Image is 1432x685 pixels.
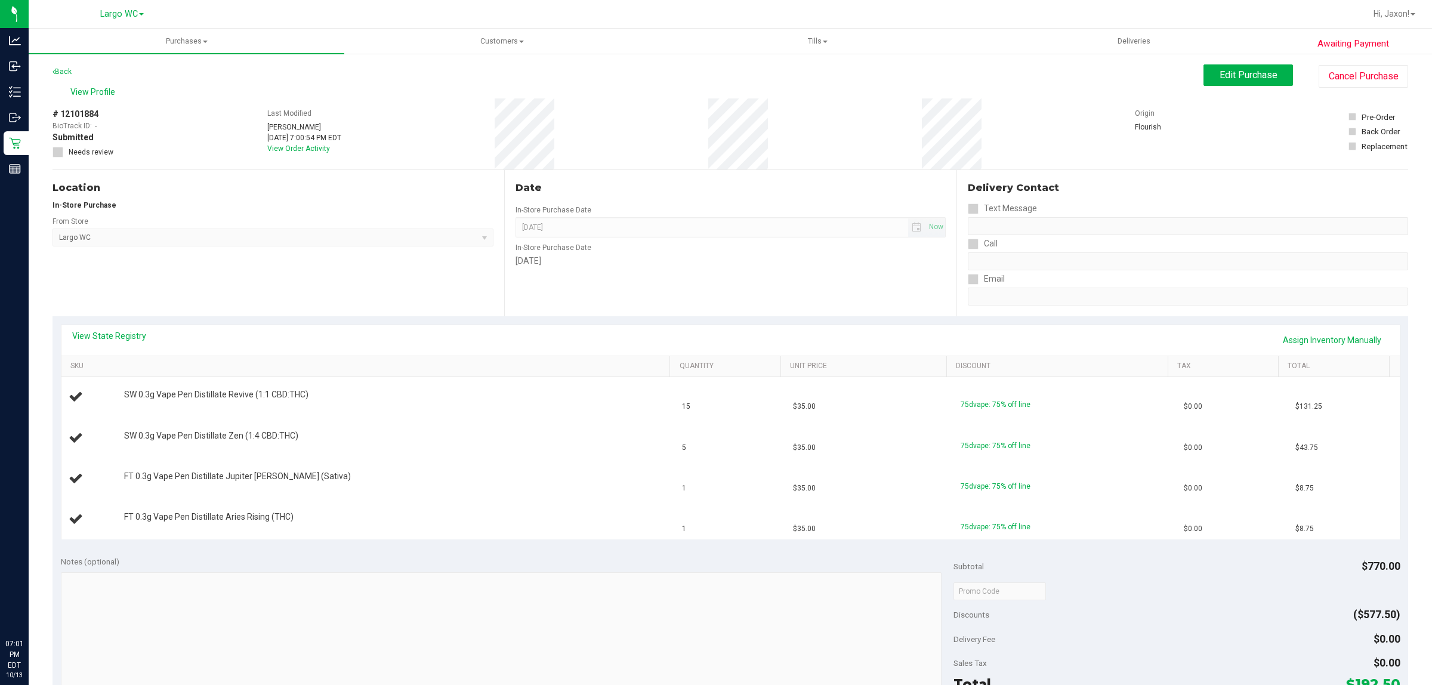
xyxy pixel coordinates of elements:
[961,523,1030,531] span: 75dvape: 75% off line
[344,29,660,54] a: Customers
[95,121,97,131] span: -
[661,36,975,47] span: Tills
[9,60,21,72] inline-svg: Inbound
[968,217,1408,235] input: Format: (999) 999-9999
[70,86,118,98] span: View Profile
[968,252,1408,270] input: Format: (999) 999-9999
[9,112,21,124] inline-svg: Outbound
[1295,401,1322,412] span: $131.25
[9,137,21,149] inline-svg: Retail
[9,35,21,47] inline-svg: Analytics
[476,229,493,246] span: select
[680,362,776,371] a: Quantity
[682,483,686,494] span: 1
[5,638,23,671] p: 07:01 PM EDT
[682,442,686,453] span: 5
[267,132,341,143] div: [DATE] 7:00:54 PM EDT
[961,400,1030,409] span: 75dvape: 75% off line
[267,108,311,119] label: Last Modified
[53,108,98,121] span: # 12101884
[1184,523,1202,535] span: $0.00
[1177,362,1274,371] a: Tax
[976,29,1292,54] a: Deliveries
[72,330,146,342] a: View State Registry
[1135,122,1195,132] div: Flourish
[70,362,665,371] a: SKU
[53,67,72,76] a: Back
[953,658,987,668] span: Sales Tax
[961,442,1030,450] span: 75dvape: 75% off line
[1203,64,1293,86] button: Edit Purchase
[660,29,976,54] a: Tills
[1295,442,1318,453] span: $43.75
[953,582,1046,600] input: Promo Code
[29,29,344,54] a: Purchases
[29,36,344,47] span: Purchases
[1184,442,1202,453] span: $0.00
[5,671,23,680] p: 10/13
[9,86,21,98] inline-svg: Inventory
[927,217,945,238] span: select
[1288,362,1384,371] a: Total
[516,242,591,253] label: In-Store Purchase Date
[793,401,816,412] span: $35.00
[516,205,591,215] label: In-Store Purchase Date
[124,511,294,523] span: FT 0.3g Vape Pen Distillate Aries Rising (THC)
[1295,523,1314,535] span: $8.75
[1374,656,1400,669] span: $0.00
[1317,37,1389,51] span: Awaiting Payment
[61,557,119,566] span: Notes (optional)
[124,471,351,482] span: FT 0.3g Vape Pen Distillate Jupiter [PERSON_NAME] (Sativa)
[793,483,816,494] span: $35.00
[1362,125,1400,137] div: Back Order
[12,590,48,625] iframe: Resource center
[124,389,308,400] span: SW 0.3g Vape Pen Distillate Revive (1:1 CBD:THC)
[1374,9,1409,18] span: Hi, Jaxon!
[682,523,686,535] span: 1
[793,523,816,535] span: $35.00
[124,430,298,442] span: SW 0.3g Vape Pen Distillate Zen (1:4 CBD:THC)
[926,218,946,236] span: Set Current date
[1362,140,1408,152] div: Replacement
[53,201,116,209] strong: In-Store Purchase
[516,181,945,195] div: Date
[267,122,341,132] div: [PERSON_NAME]
[1362,560,1400,572] span: $770.00
[968,270,1005,288] label: Email
[53,181,493,195] div: Location
[1319,65,1408,88] button: Cancel Purchase
[790,362,942,371] a: Unit Price
[908,217,927,238] span: select
[516,255,945,267] div: [DATE]
[1374,632,1400,645] span: $0.00
[100,9,138,19] span: Largo WC
[53,131,94,144] span: Submitted
[53,216,88,227] label: From Store
[1362,111,1395,123] div: Pre-Order
[1135,108,1155,119] label: Origin
[53,229,478,246] span: Largo WC
[69,147,113,158] span: Needs review
[968,235,998,252] label: Call
[953,634,995,644] span: Delivery Fee
[968,200,1037,217] label: Text Message
[1275,330,1389,350] a: Assign Inventory Manually
[53,121,92,131] span: BioTrack ID:
[267,144,330,153] a: View Order Activity
[682,401,690,412] span: 15
[1295,483,1314,494] span: $8.75
[793,442,816,453] span: $35.00
[1353,608,1400,621] span: ($577.50)
[345,36,659,47] span: Customers
[1220,69,1277,81] span: Edit Purchase
[1101,36,1166,47] span: Deliveries
[968,181,1408,195] div: Delivery Contact
[956,362,1163,371] a: Discount
[9,163,21,175] inline-svg: Reports
[961,482,1030,490] span: 75dvape: 75% off line
[953,561,984,571] span: Subtotal
[1184,483,1202,494] span: $0.00
[953,604,989,625] span: Discounts
[1184,401,1202,412] span: $0.00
